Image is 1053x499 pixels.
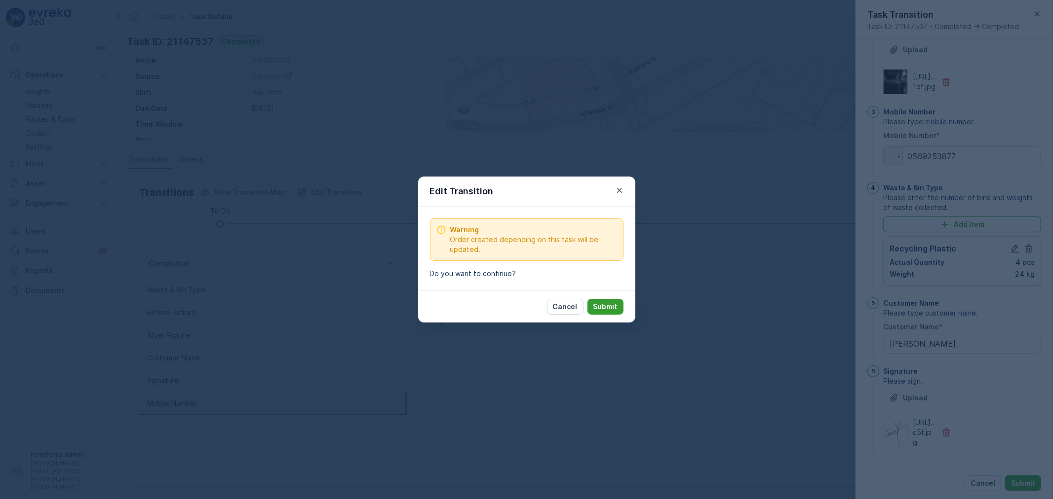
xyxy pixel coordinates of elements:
span: Warning [450,225,617,235]
span: Order created depending on this task will be updated. [450,235,617,254]
button: Submit [587,299,624,315]
p: Submit [593,302,618,312]
p: Edit Transition [430,184,494,198]
p: Do you want to continue? [430,269,624,279]
p: Cancel [553,302,578,312]
button: Cancel [547,299,584,315]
